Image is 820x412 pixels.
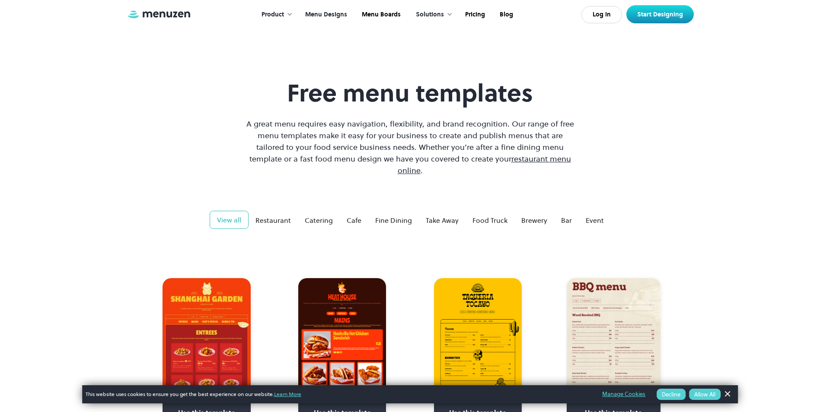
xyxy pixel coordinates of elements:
button: Decline [657,389,686,400]
div: Restaurant [255,215,291,225]
a: Log In [581,6,622,23]
h1: Free menu templates [244,79,576,108]
a: Dismiss Banner [721,388,734,401]
div: View all [217,215,241,225]
div: Cafe [347,215,361,225]
div: Solutions [407,1,457,28]
div: Bar [561,215,572,225]
div: Catering [305,215,333,225]
a: Learn More [274,390,301,398]
a: Pricing [457,1,491,28]
div: Product [262,10,284,19]
a: Manage Cookies [602,390,645,399]
div: Fine Dining [375,215,412,225]
div: Solutions [416,10,444,19]
a: Menu Boards [354,1,407,28]
div: Product [253,1,297,28]
a: Blog [491,1,520,28]
span: This website uses cookies to ensure you get the best experience on our website. [86,390,590,398]
a: Menu Designs [297,1,354,28]
div: Take Away [426,215,459,225]
div: Brewery [521,215,547,225]
button: Allow All [689,389,721,400]
div: Food Truck [472,215,507,225]
a: Start Designing [626,5,694,23]
div: Event [586,215,604,225]
p: A great menu requires easy navigation, flexibility, and brand recognition. Our range of free menu... [244,118,576,176]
